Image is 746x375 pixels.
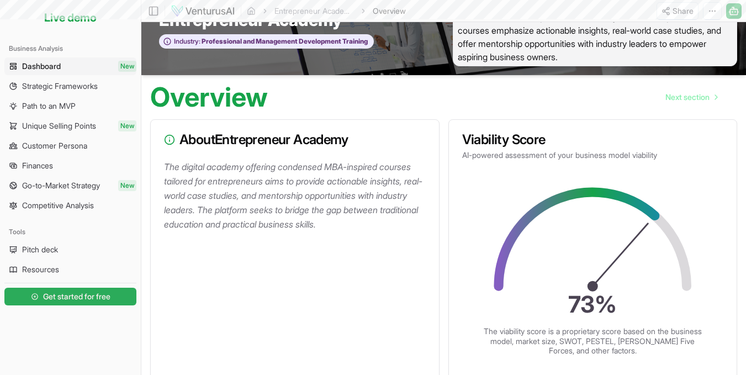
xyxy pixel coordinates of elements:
h3: Viability Score [462,133,724,146]
a: DashboardNew [4,57,136,75]
h3: About Entrepreneur Academy [164,133,426,146]
p: The viability score is a proprietary score based on the business model, market size, SWOT, PESTEL... [482,326,703,356]
nav: pagination [657,86,726,108]
a: Strategic Frameworks [4,77,136,95]
a: Resources [4,261,136,278]
h1: Overview [150,84,268,110]
span: New [118,120,136,131]
a: Finances [4,157,136,175]
span: Competitive Analysis [22,200,94,211]
span: Unique Selling Points [22,120,96,131]
span: Get started for free [43,291,110,302]
span: Strategic Frameworks [22,81,98,92]
span: Go-to-Market Strategy [22,180,100,191]
span: New [118,180,136,191]
a: Go-to-Market StrategyNew [4,177,136,194]
a: Path to an MVP [4,97,136,115]
a: Go to next page [657,86,726,108]
span: Professional and Management Development Training [200,37,368,46]
a: Get started for free [4,286,136,308]
span: New [118,61,136,72]
a: Competitive Analysis [4,197,136,214]
a: Unique Selling PointsNew [4,117,136,135]
a: Pitch deck [4,241,136,258]
span: Dashboard [22,61,61,72]
p: The digital academy offering condensed MBA-inspired courses tailored for entrepreneurs aims to pr... [164,160,430,231]
text: 73 % [568,291,617,318]
p: AI-powered assessment of your business model viability [462,150,724,161]
span: Path to an MVP [22,101,76,112]
button: Get started for free [4,288,136,305]
div: Business Analysis [4,40,136,57]
span: Resources [22,264,59,275]
a: Customer Persona [4,137,136,155]
span: Next section [665,92,710,103]
span: Finances [22,160,53,171]
span: Pitch deck [22,244,58,255]
button: Industry:Professional and Management Development Training [159,34,374,49]
div: Tools [4,223,136,241]
span: Industry: [174,37,200,46]
span: Customer Persona [22,140,87,151]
